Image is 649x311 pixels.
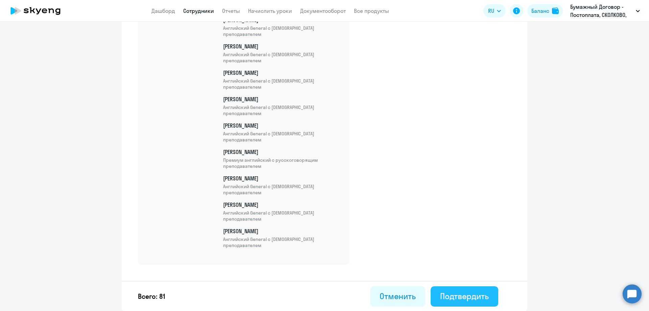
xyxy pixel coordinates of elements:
[527,4,563,18] button: Балансbalance
[223,104,341,116] span: Английский General с [DEMOGRAPHIC_DATA] преподавателем
[531,7,549,15] div: Баланс
[440,291,489,302] div: Подтвердить
[223,157,341,169] span: Премиум английский с русскоговорящим преподавателем
[223,210,341,222] span: Английский General с [DEMOGRAPHIC_DATA] преподавателем
[300,7,346,14] a: Документооборот
[570,3,633,19] p: Бумажный Договор - Постоплата, СКОЛКОВО, [PERSON_NAME] ШКОЛА УПРАВЛЕНИЯ
[223,95,341,116] p: [PERSON_NAME]
[431,286,498,307] button: Подтвердить
[552,7,559,14] img: balance
[380,291,416,302] div: Отменить
[248,7,292,14] a: Начислить уроки
[354,7,389,14] a: Все продукты
[223,43,341,64] p: [PERSON_NAME]
[567,3,643,19] button: Бумажный Договор - Постоплата, СКОЛКОВО, [PERSON_NAME] ШКОЛА УПРАВЛЕНИЯ
[488,7,494,15] span: RU
[223,227,341,248] p: [PERSON_NAME]
[223,183,341,196] span: Английский General с [DEMOGRAPHIC_DATA] преподавателем
[223,122,341,143] p: [PERSON_NAME]
[483,4,506,18] button: RU
[223,201,341,222] p: [PERSON_NAME]
[223,69,341,90] p: [PERSON_NAME]
[138,292,165,301] p: Всего: 81
[183,7,214,14] a: Сотрудники
[222,7,240,14] a: Отчеты
[223,236,341,248] span: Английский General с [DEMOGRAPHIC_DATA] преподавателем
[223,16,341,37] p: [PERSON_NAME]
[223,78,341,90] span: Английский General с [DEMOGRAPHIC_DATA] преподавателем
[223,175,341,196] p: [PERSON_NAME]
[223,25,341,37] span: Английский General с [DEMOGRAPHIC_DATA] преподавателем
[151,7,175,14] a: Дашборд
[370,286,425,307] button: Отменить
[223,148,341,169] p: [PERSON_NAME]
[223,131,341,143] span: Английский General с [DEMOGRAPHIC_DATA] преподавателем
[223,51,341,64] span: Английский General с [DEMOGRAPHIC_DATA] преподавателем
